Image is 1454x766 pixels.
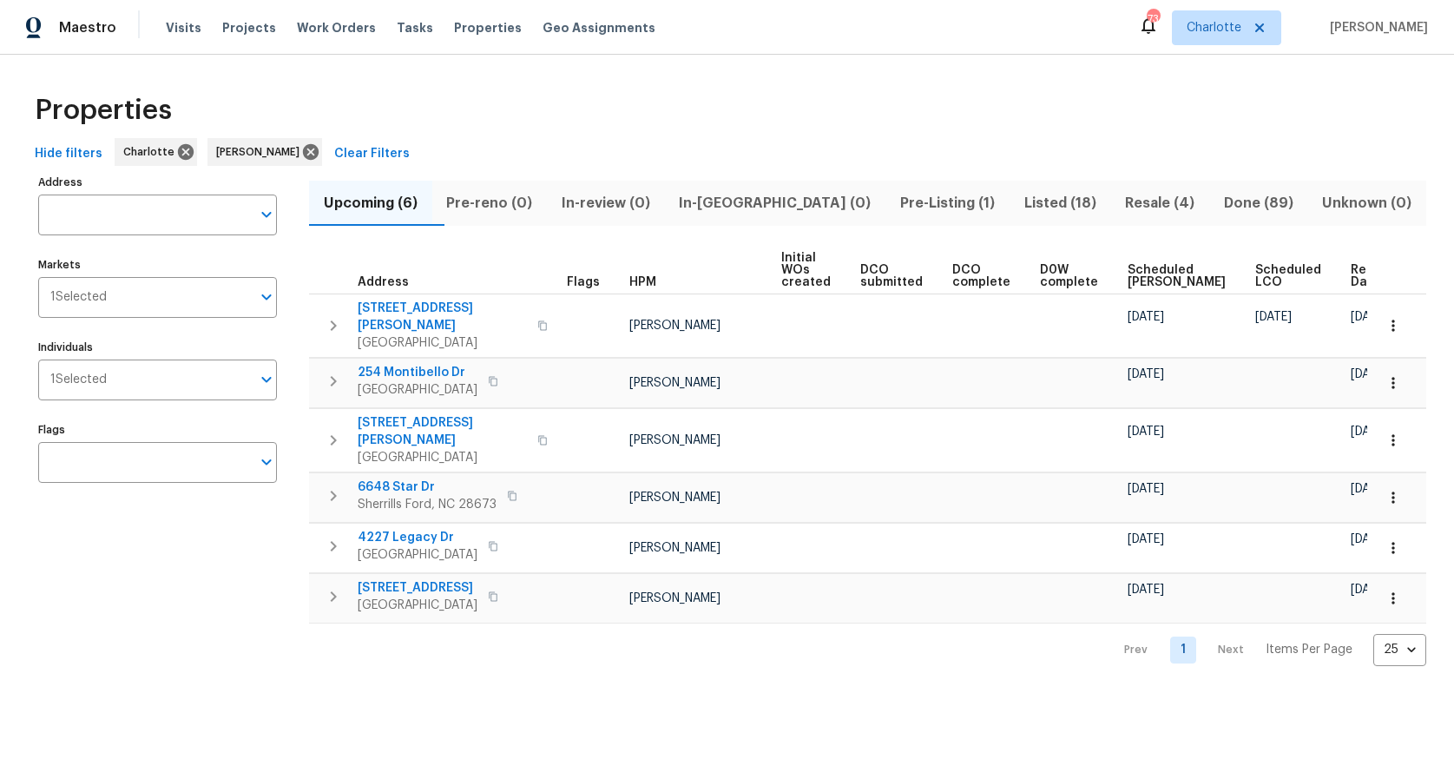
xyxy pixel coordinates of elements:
[358,414,527,449] span: [STREET_ADDRESS][PERSON_NAME]
[254,450,279,474] button: Open
[629,377,720,389] span: [PERSON_NAME]
[1220,191,1298,215] span: Done (89)
[28,138,109,170] button: Hide filters
[1040,264,1098,288] span: D0W complete
[1266,641,1352,658] p: Items Per Page
[629,434,720,446] span: [PERSON_NAME]
[629,320,720,332] span: [PERSON_NAME]
[1128,311,1164,323] span: [DATE]
[952,264,1010,288] span: DCO complete
[254,285,279,309] button: Open
[358,449,527,466] span: [GEOGRAPHIC_DATA]
[1128,533,1164,545] span: [DATE]
[319,191,422,215] span: Upcoming (6)
[1128,483,1164,495] span: [DATE]
[358,300,527,334] span: [STREET_ADDRESS][PERSON_NAME]
[454,19,522,36] span: Properties
[1128,584,1164,596] span: [DATE]
[1351,368,1387,380] span: [DATE]
[1170,637,1196,664] a: Goto page 1
[557,191,655,215] span: In-review (0)
[1128,368,1164,380] span: [DATE]
[1128,264,1226,288] span: Scheduled [PERSON_NAME]
[38,425,277,435] label: Flags
[334,143,410,165] span: Clear Filters
[1351,264,1389,288] span: Ready Date
[50,373,107,387] span: 1 Selected
[358,546,477,564] span: [GEOGRAPHIC_DATA]
[1351,533,1387,545] span: [DATE]
[50,290,107,305] span: 1 Selected
[1319,191,1417,215] span: Unknown (0)
[358,334,527,352] span: [GEOGRAPHIC_DATA]
[1128,426,1164,438] span: [DATE]
[254,202,279,227] button: Open
[567,276,600,288] span: Flags
[358,579,477,597] span: [STREET_ADDRESS]
[123,143,181,161] span: Charlotte
[629,276,656,288] span: HPM
[543,19,655,36] span: Geo Assignments
[1351,426,1387,438] span: [DATE]
[675,191,876,215] span: In-[GEOGRAPHIC_DATA] (0)
[1351,483,1387,495] span: [DATE]
[443,191,537,215] span: Pre-reno (0)
[297,19,376,36] span: Work Orders
[207,138,322,166] div: [PERSON_NAME]
[38,177,277,188] label: Address
[35,143,102,165] span: Hide filters
[1351,311,1387,323] span: [DATE]
[35,102,172,119] span: Properties
[629,592,720,604] span: [PERSON_NAME]
[629,542,720,554] span: [PERSON_NAME]
[358,597,477,614] span: [GEOGRAPHIC_DATA]
[1147,10,1159,28] div: 73
[222,19,276,36] span: Projects
[1323,19,1428,36] span: [PERSON_NAME]
[358,276,409,288] span: Address
[1255,264,1321,288] span: Scheduled LCO
[358,529,477,546] span: 4227 Legacy Dr
[1020,191,1101,215] span: Listed (18)
[358,479,497,496] span: 6648 Star Dr
[358,381,477,399] span: [GEOGRAPHIC_DATA]
[1108,634,1426,666] nav: Pagination Navigation
[781,252,831,288] span: Initial WOs created
[59,19,116,36] span: Maestro
[1187,19,1241,36] span: Charlotte
[896,191,999,215] span: Pre-Listing (1)
[397,22,433,34] span: Tasks
[115,138,197,166] div: Charlotte
[327,138,417,170] button: Clear Filters
[166,19,201,36] span: Visits
[358,364,477,381] span: 254 Montibello Dr
[629,492,720,504] span: [PERSON_NAME]
[358,496,497,513] span: Sherrills Ford, NC 28673
[38,260,277,270] label: Markets
[860,264,923,288] span: DCO submitted
[254,367,279,392] button: Open
[1121,191,1199,215] span: Resale (4)
[1255,311,1292,323] span: [DATE]
[1373,627,1426,672] div: 25
[1351,584,1387,596] span: [DATE]
[216,143,306,161] span: [PERSON_NAME]
[38,342,277,353] label: Individuals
